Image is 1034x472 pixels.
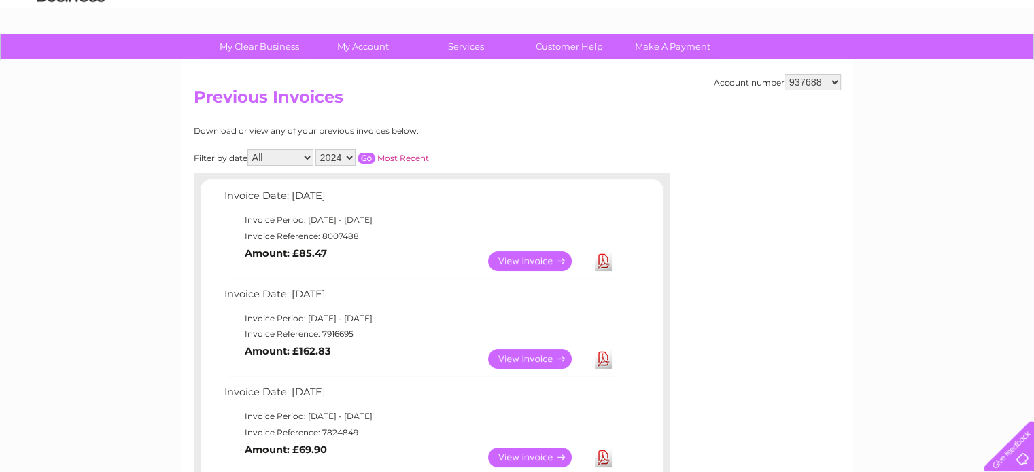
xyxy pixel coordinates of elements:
[829,58,859,68] a: Energy
[245,247,327,259] b: Amount: £85.47
[307,34,419,59] a: My Account
[194,149,551,166] div: Filter by date
[488,448,588,467] a: View
[194,126,551,136] div: Download or view any of your previous invoices below.
[617,34,729,59] a: Make A Payment
[221,326,619,342] td: Invoice Reference: 7916695
[245,345,331,357] b: Amount: £162.83
[221,212,619,228] td: Invoice Period: [DATE] - [DATE]
[221,383,619,408] td: Invoice Date: [DATE]
[488,251,588,271] a: View
[714,74,841,90] div: Account number
[221,408,619,424] td: Invoice Period: [DATE] - [DATE]
[221,310,619,327] td: Invoice Period: [DATE] - [DATE]
[595,349,612,369] a: Download
[944,58,977,68] a: Contact
[795,58,821,68] a: Water
[513,34,625,59] a: Customer Help
[867,58,908,68] a: Telecoms
[36,35,105,77] img: logo.png
[245,443,327,456] b: Amount: £69.90
[221,285,619,310] td: Invoice Date: [DATE]
[488,349,588,369] a: View
[221,424,619,441] td: Invoice Reference: 7824849
[203,34,315,59] a: My Clear Business
[916,58,935,68] a: Blog
[595,448,612,467] a: Download
[221,228,619,244] td: Invoice Reference: 8007488
[410,34,522,59] a: Services
[377,153,429,163] a: Most Recent
[221,187,619,212] td: Invoice Date: [DATE]
[778,7,872,24] a: 0333 014 3131
[989,58,1021,68] a: Log out
[595,251,612,271] a: Download
[194,88,841,113] h2: Previous Invoices
[196,7,839,66] div: Clear Business is a trading name of Verastar Limited (registered in [GEOGRAPHIC_DATA] No. 3667643...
